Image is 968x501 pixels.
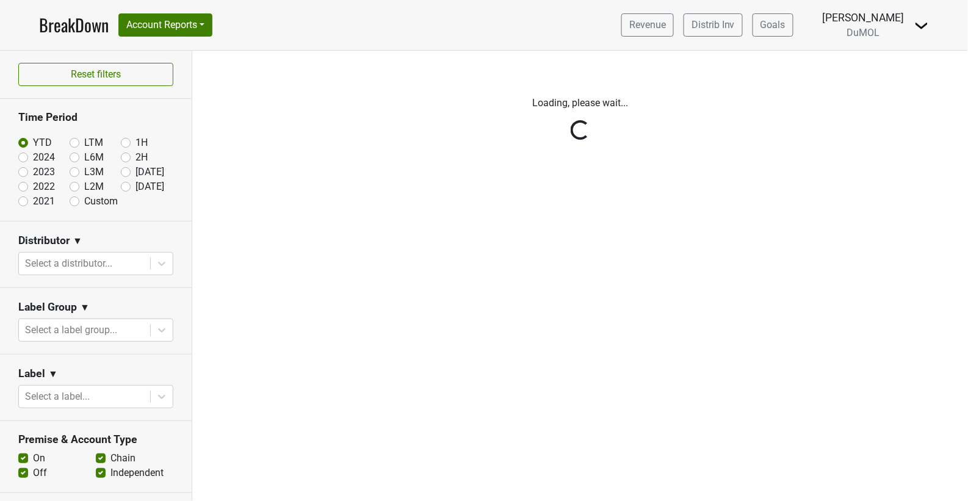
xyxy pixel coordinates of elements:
[847,27,880,38] span: DuMOL
[914,18,929,33] img: Dropdown Menu
[39,12,109,38] a: BreakDown
[753,13,793,37] a: Goals
[621,13,674,37] a: Revenue
[823,10,905,26] div: [PERSON_NAME]
[684,13,743,37] a: Distrib Inv
[118,13,212,37] button: Account Reports
[242,96,919,110] p: Loading, please wait...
